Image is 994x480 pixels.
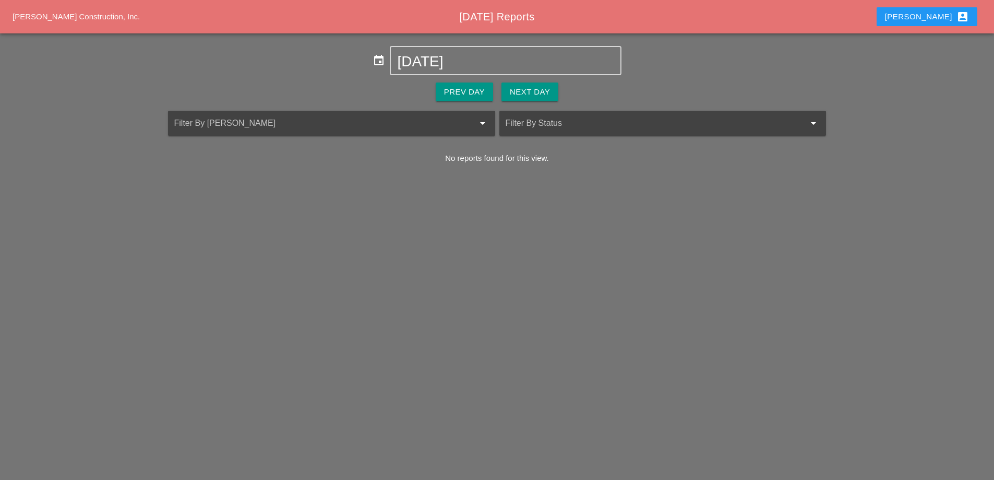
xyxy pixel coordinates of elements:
i: account_box [956,10,969,23]
input: Select Date [397,53,614,70]
div: [PERSON_NAME] [885,10,969,23]
a: [PERSON_NAME] Construction, Inc. [13,12,140,21]
i: arrow_drop_down [807,117,820,130]
button: Prev Day [436,83,493,101]
button: Next Day [501,83,558,101]
i: event [373,54,385,67]
div: Prev Day [444,86,485,98]
span: [DATE] Reports [459,11,534,22]
div: Next Day [510,86,550,98]
button: [PERSON_NAME] [877,7,977,26]
i: arrow_drop_down [476,117,489,130]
